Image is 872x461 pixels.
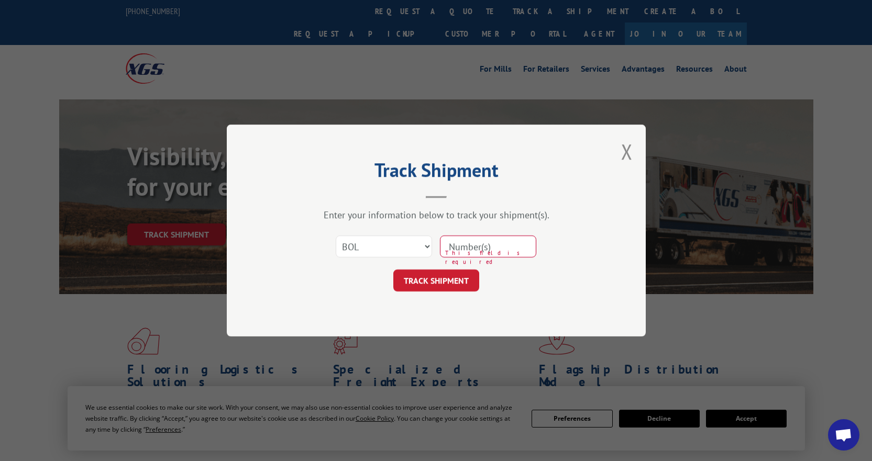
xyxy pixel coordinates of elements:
[621,138,633,165] button: Close modal
[393,269,479,291] button: TRACK SHIPMENT
[440,235,536,257] input: Number(s)
[828,419,859,451] div: Open chat
[445,249,536,266] span: This field is required
[279,163,593,183] h2: Track Shipment
[279,209,593,221] div: Enter your information below to track your shipment(s).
